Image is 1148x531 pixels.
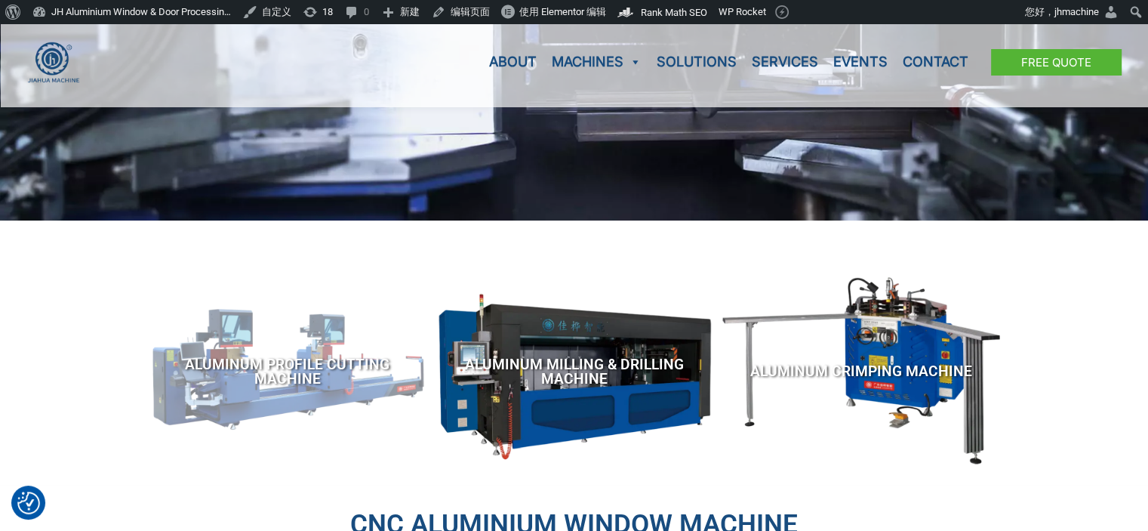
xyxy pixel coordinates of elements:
[439,285,710,458] a: Aluminum Milling & Drilling Machine
[750,292,972,451] a: Aluminum Crimping Machine
[991,49,1122,76] a: Free Quote
[482,17,544,107] a: About
[152,285,423,458] a: Aluminum Profile Cutting Machine
[895,17,976,107] a: Contact
[439,357,710,386] span: Aluminum Milling & Drilling Machine
[1054,6,1099,17] span: jhmachine
[544,17,649,107] a: Machines
[641,7,707,18] span: Rank Math SEO
[17,492,40,514] button: Consent Preferences
[17,492,40,514] img: Revisit consent button
[649,17,744,107] a: Solutions
[152,357,423,386] span: Aluminum Profile Cutting Machine
[826,17,895,107] a: Events
[519,6,606,17] span: 使用 Elementor 编辑
[27,42,81,83] img: JH Aluminium Window & Door Processing Machines
[750,364,972,378] span: Aluminum Crimping Machine
[744,17,826,107] a: Services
